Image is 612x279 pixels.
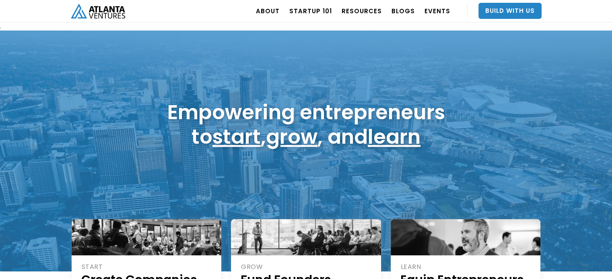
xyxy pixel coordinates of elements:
div: GROW [241,263,372,271]
a: grow [266,122,317,151]
h1: Empowering entrepreneurs to , , and [167,100,445,149]
div: LEARN [401,263,532,271]
a: learn [368,122,420,151]
a: Build With Us [478,3,542,19]
a: start [212,122,261,151]
div: START [82,263,213,271]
